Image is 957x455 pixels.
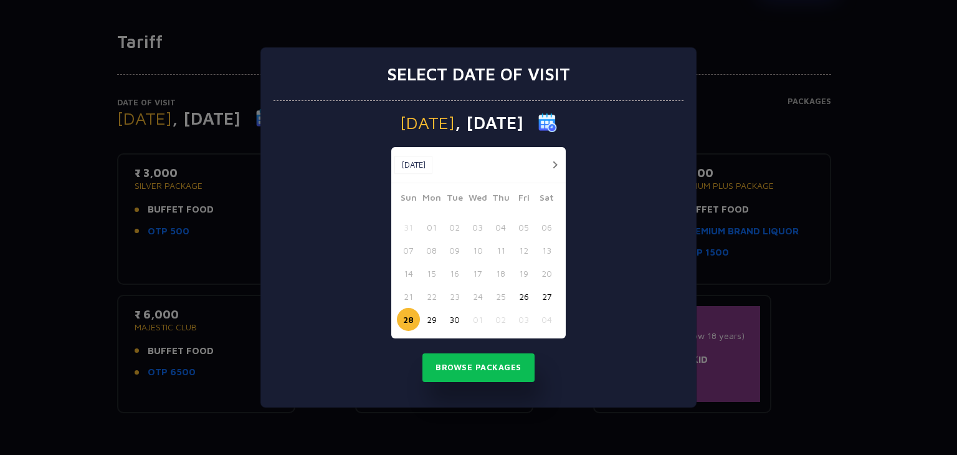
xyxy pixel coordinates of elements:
button: 03 [512,308,535,331]
button: 04 [535,308,558,331]
span: Thu [489,191,512,208]
button: 06 [535,216,558,239]
button: 10 [466,239,489,262]
button: 14 [397,262,420,285]
button: 17 [466,262,489,285]
h3: Select date of visit [387,64,570,85]
button: 18 [489,262,512,285]
button: 12 [512,239,535,262]
button: 20 [535,262,558,285]
button: 15 [420,262,443,285]
span: Sat [535,191,558,208]
button: 16 [443,262,466,285]
span: Sun [397,191,420,208]
button: 24 [466,285,489,308]
button: 27 [535,285,558,308]
button: 09 [443,239,466,262]
button: 29 [420,308,443,331]
button: 08 [420,239,443,262]
button: 13 [535,239,558,262]
span: Fri [512,191,535,208]
button: 25 [489,285,512,308]
span: [DATE] [400,114,455,132]
img: calender icon [538,113,557,132]
span: Mon [420,191,443,208]
button: 07 [397,239,420,262]
span: , [DATE] [455,114,523,132]
button: 23 [443,285,466,308]
button: 26 [512,285,535,308]
button: 05 [512,216,535,239]
span: Wed [466,191,489,208]
button: 03 [466,216,489,239]
button: 11 [489,239,512,262]
button: 22 [420,285,443,308]
button: 31 [397,216,420,239]
button: 21 [397,285,420,308]
button: 04 [489,216,512,239]
span: Tue [443,191,466,208]
button: Browse Packages [422,353,535,382]
button: 30 [443,308,466,331]
button: 02 [443,216,466,239]
button: 01 [420,216,443,239]
button: 19 [512,262,535,285]
button: [DATE] [394,156,432,175]
button: 01 [466,308,489,331]
button: 28 [397,308,420,331]
button: 02 [489,308,512,331]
